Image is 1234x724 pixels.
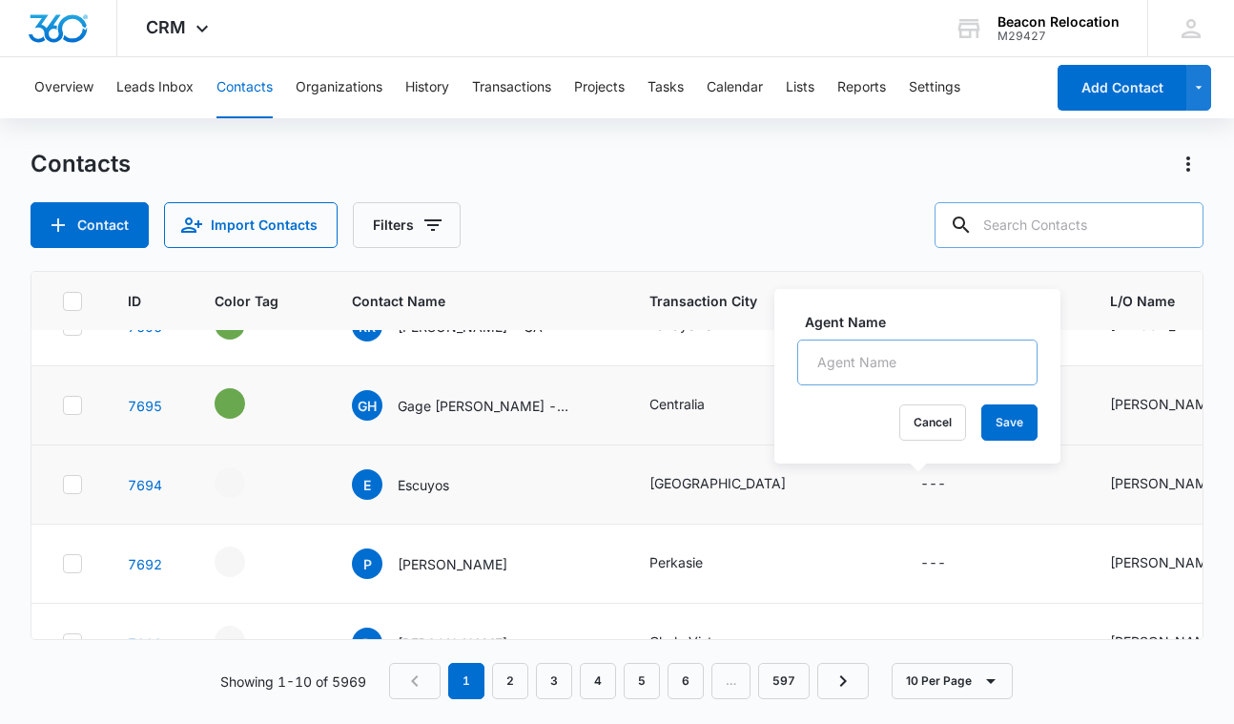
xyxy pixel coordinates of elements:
[920,631,980,654] div: Agent Name - - Select to Edit Field
[398,633,507,653] p: [PERSON_NAME]
[899,404,966,441] button: Cancel
[398,554,507,574] p: [PERSON_NAME]
[668,663,704,699] a: Page 6
[1110,394,1220,414] div: [PERSON_NAME]
[352,548,382,579] span: P
[909,57,960,118] button: Settings
[837,57,886,118] button: Reports
[649,394,705,414] div: Centralia
[128,319,162,335] a: Navigate to contact details page for Ronald Randolph - GA
[352,469,483,500] div: Contact Name - Escuyos - Select to Edit Field
[34,57,93,118] button: Overview
[448,663,484,699] em: 1
[215,467,279,498] div: - - Select to Edit Field
[398,396,569,416] p: Gage [PERSON_NAME] - IL
[492,663,528,699] a: Page 2
[574,57,625,118] button: Projects
[1110,473,1220,493] div: [PERSON_NAME]
[920,552,980,575] div: Agent Name - - Select to Edit Field
[758,663,810,699] a: Page 597
[649,473,820,496] div: Transaction City - St. Augustine - Select to Edit Field
[920,631,946,654] div: ---
[536,663,572,699] a: Page 3
[352,291,576,311] span: Contact Name
[648,57,684,118] button: Tasks
[31,202,149,248] button: Add Contact
[649,291,874,311] span: Transaction City
[215,388,279,419] div: - - Select to Edit Field
[352,548,542,579] div: Contact Name - Pontarelli - Select to Edit Field
[920,473,980,496] div: Agent Name - - Select to Edit Field
[981,404,1038,441] button: Save
[128,556,162,572] a: Navigate to contact details page for Pontarelli
[389,663,869,699] nav: Pagination
[649,552,737,575] div: Transaction City - Perkasie - Select to Edit Field
[624,663,660,699] a: Page 5
[797,340,1038,385] input: Agent Name
[892,663,1013,699] button: 10 Per Page
[1110,552,1220,572] div: [PERSON_NAME]
[352,390,604,421] div: Contact Name - Gage Hyer - IL - Select to Edit Field
[920,552,946,575] div: ---
[215,547,279,577] div: - - Select to Edit Field
[707,57,763,118] button: Calendar
[472,57,551,118] button: Transactions
[1173,149,1203,179] button: Actions
[580,663,616,699] a: Page 4
[146,17,186,37] span: CRM
[220,672,366,692] p: Showing 1-10 of 5969
[215,291,278,311] span: Color Tag
[128,291,141,311] span: ID
[817,663,869,699] a: Next Page
[215,626,279,656] div: - - Select to Edit Field
[786,57,814,118] button: Lists
[649,394,739,417] div: Transaction City - Centralia - Select to Edit Field
[352,628,382,658] span: D
[649,552,703,572] div: Perkasie
[935,202,1203,248] input: Search Contacts
[164,202,338,248] button: Import Contacts
[649,473,786,493] div: [GEOGRAPHIC_DATA]
[398,475,449,495] p: Escuyos
[997,14,1120,30] div: account name
[128,477,162,493] a: Navigate to contact details page for Escuyos
[649,631,754,654] div: Transaction City - Chula Vista - Select to Edit Field
[353,202,461,248] button: Filters
[352,390,382,421] span: GH
[1058,65,1186,111] button: Add Contact
[352,628,542,658] div: Contact Name - Danek - Select to Edit Field
[805,312,1045,332] label: Agent Name
[128,398,162,414] a: Navigate to contact details page for Gage Hyer - IL
[31,150,131,178] h1: Contacts
[405,57,449,118] button: History
[920,473,946,496] div: ---
[128,635,162,652] a: Navigate to contact details page for Danek
[216,57,273,118] button: Contacts
[116,57,194,118] button: Leads Inbox
[649,631,720,652] div: Chula Vista
[997,30,1120,43] div: account id
[352,469,382,500] span: E
[296,57,382,118] button: Organizations
[1110,631,1220,652] div: [PERSON_NAME]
